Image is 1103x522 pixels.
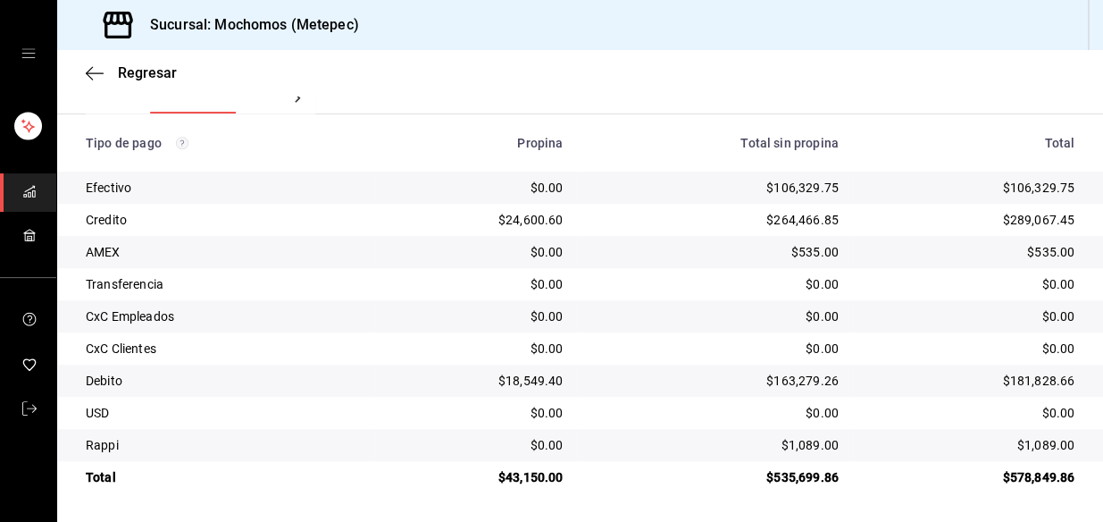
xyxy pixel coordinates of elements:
div: $0.00 [389,436,564,454]
div: $535.00 [591,243,838,261]
div: Transferencia [86,275,360,293]
div: Tipo de pago [86,136,360,150]
div: $578,849.86 [867,468,1074,486]
div: $535,699.86 [591,468,838,486]
button: open drawer [21,46,36,61]
div: $0.00 [389,404,564,422]
div: $163,279.26 [591,372,838,390]
div: $0.00 [867,307,1074,325]
div: $0.00 [867,340,1074,358]
div: $0.00 [591,340,838,358]
div: $18,549.40 [389,372,564,390]
div: Propina [389,136,564,150]
div: USD [86,404,360,422]
div: Total sin propina [591,136,838,150]
span: Regresar [118,64,177,81]
div: $0.00 [591,404,838,422]
div: AMEX [86,243,360,261]
div: Debito [86,372,360,390]
div: Credito [86,211,360,229]
div: $0.00 [389,243,564,261]
div: $264,466.85 [591,211,838,229]
div: $0.00 [389,307,564,325]
div: $289,067.45 [867,211,1074,229]
div: $106,329.75 [591,179,838,197]
div: $0.00 [867,404,1074,422]
div: $24,600.60 [389,211,564,229]
div: $43,150.00 [389,468,564,486]
div: $1,089.00 [591,436,838,454]
button: Ver pagos [266,83,333,114]
svg: Los pagos realizados con Pay y otras terminales son montos brutos. [176,137,188,149]
button: Regresar [86,64,177,81]
div: navigation tabs [150,83,280,114]
div: $0.00 [591,275,838,293]
div: Efectivo [86,179,360,197]
div: Total [867,136,1074,150]
div: $0.00 [389,340,564,358]
div: $0.00 [591,307,838,325]
div: $535.00 [867,243,1074,261]
div: $181,828.66 [867,372,1074,390]
div: Rappi [86,436,360,454]
h3: Sucursal: Mochomos (Metepec) [136,14,359,36]
div: $106,329.75 [867,179,1074,197]
button: Ver resumen [150,83,238,114]
div: CxC Clientes [86,340,360,358]
div: CxC Empleados [86,307,360,325]
div: $0.00 [389,275,564,293]
div: Total [86,468,360,486]
div: $0.00 [867,275,1074,293]
div: $0.00 [389,179,564,197]
div: $1,089.00 [867,436,1074,454]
